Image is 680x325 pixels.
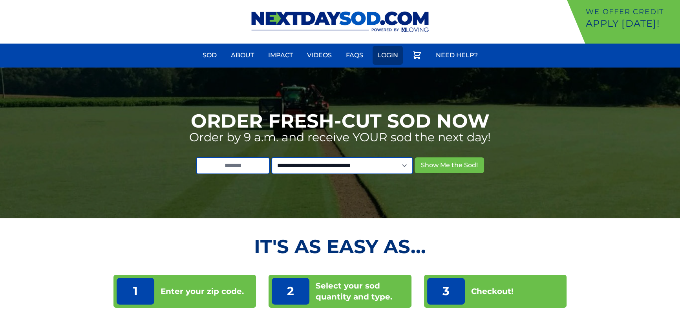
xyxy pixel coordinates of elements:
a: Need Help? [431,46,483,65]
p: 1 [117,278,154,305]
button: Show Me the Sod! [415,157,484,173]
a: Videos [302,46,336,65]
p: Select your sod quantity and type. [316,280,408,302]
p: Order by 9 a.m. and receive YOUR sod the next day! [189,130,491,144]
p: 3 [427,278,465,305]
a: Login [373,46,403,65]
p: We offer Credit [586,6,677,17]
a: Impact [263,46,298,65]
p: Enter your zip code. [161,286,244,297]
a: FAQs [341,46,368,65]
p: 2 [272,278,309,305]
p: Checkout! [471,286,514,297]
h1: Order Fresh-Cut Sod Now [191,111,490,130]
h2: It's as Easy As... [113,237,567,256]
p: Apply [DATE]! [586,17,677,30]
a: About [226,46,259,65]
a: Sod [198,46,221,65]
